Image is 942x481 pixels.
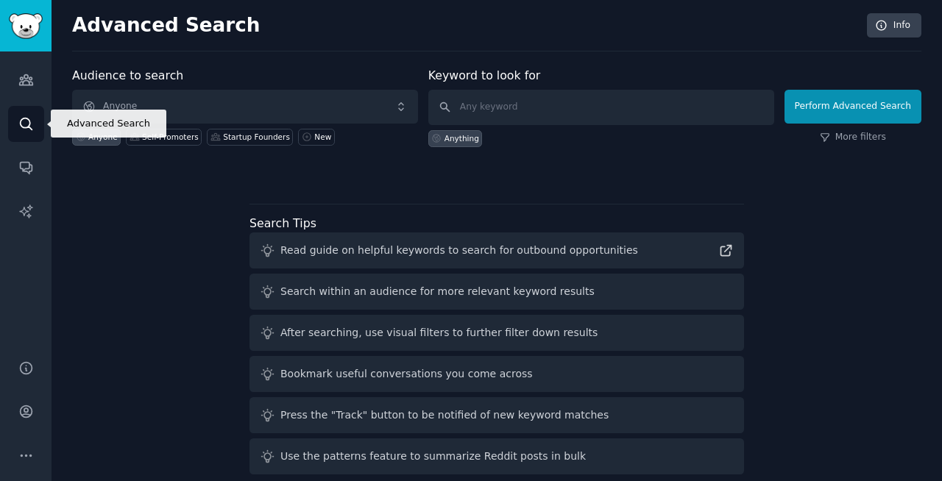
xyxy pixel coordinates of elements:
[867,13,921,38] a: Info
[820,131,886,144] a: More filters
[280,325,598,341] div: After searching, use visual filters to further filter down results
[280,407,609,423] div: Press the "Track" button to be notified of new keyword matches
[88,132,118,142] div: Anyone
[428,90,774,125] input: Any keyword
[280,243,638,258] div: Read guide on helpful keywords to search for outbound opportunities
[72,68,183,82] label: Audience to search
[428,68,541,82] label: Keyword to look for
[72,14,859,38] h2: Advanced Search
[298,129,334,146] a: New
[223,132,290,142] div: Startup Founders
[445,133,479,143] div: Anything
[280,284,595,299] div: Search within an audience for more relevant keyword results
[280,366,533,382] div: Bookmark useful conversations you come across
[280,449,586,464] div: Use the patterns feature to summarize Reddit posts in bulk
[72,90,418,124] button: Anyone
[249,216,316,230] label: Search Tips
[9,13,43,39] img: GummySearch logo
[314,132,331,142] div: New
[142,132,199,142] div: Self-Promoters
[785,90,921,124] button: Perform Advanced Search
